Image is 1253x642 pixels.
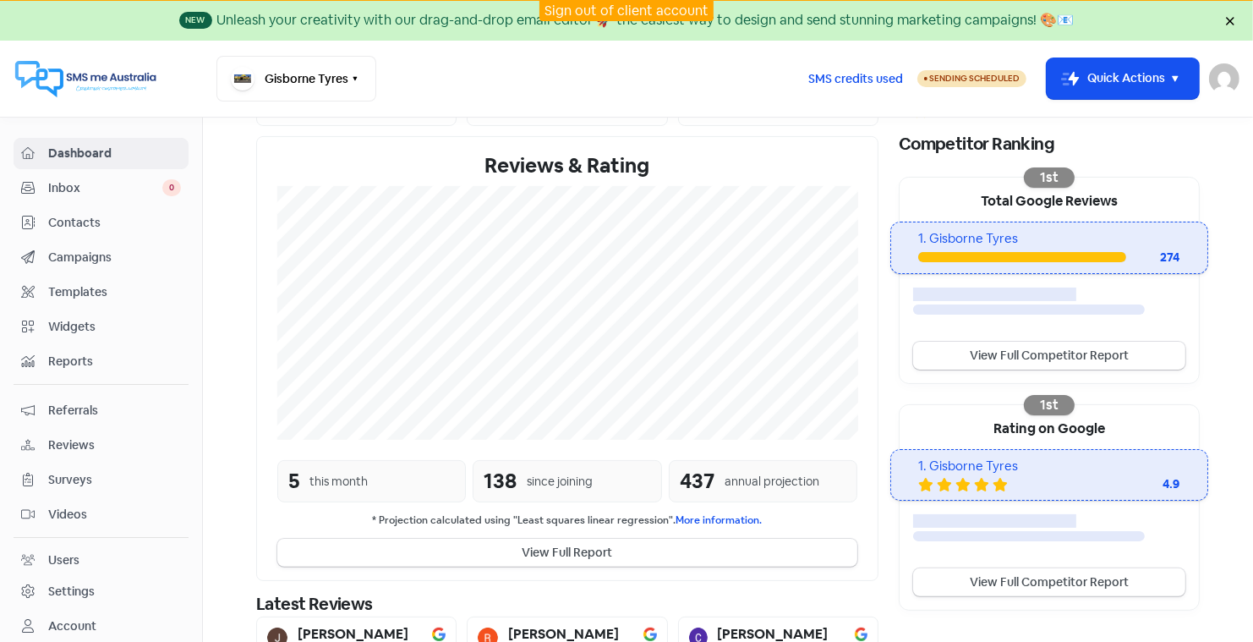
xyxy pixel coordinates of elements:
[899,131,1200,156] div: Competitor Ranking
[288,466,299,497] div: 5
[298,628,408,641] b: [PERSON_NAME]
[48,471,181,489] span: Surveys
[1209,63,1239,94] img: User
[676,513,763,527] a: More information.
[277,513,857,529] small: * Projection calculated using "Least squares linear regression".
[913,568,1185,596] a: View Full Competitor Report
[1024,395,1075,415] div: 1st
[1126,249,1180,266] div: 274
[48,318,181,336] span: Widgets
[432,628,446,641] img: Image
[1113,475,1180,493] div: 4.9
[508,628,619,641] b: [PERSON_NAME]
[14,346,189,377] a: Reports
[256,591,878,617] div: Latest Reviews
[725,473,819,491] div: annual projection
[918,457,1179,476] div: 1. Gisborne Tyres
[14,242,189,273] a: Campaigns
[14,499,189,530] a: Videos
[913,342,1185,370] a: View Full Competitor Report
[277,151,857,181] div: Reviews & Rating
[14,576,189,607] a: Settings
[900,178,1199,222] div: Total Google Reviews
[48,617,96,635] div: Account
[48,436,181,454] span: Reviews
[48,506,181,524] span: Videos
[14,138,189,169] a: Dashboard
[484,466,517,497] div: 138
[14,611,189,642] a: Account
[162,179,181,196] span: 0
[48,249,181,266] span: Campaigns
[544,2,709,19] a: Sign out of client account
[14,173,189,204] a: Inbox 0
[14,545,189,576] a: Users
[14,395,189,426] a: Referrals
[808,70,903,88] span: SMS credits used
[929,73,1020,84] span: Sending Scheduled
[14,464,189,496] a: Surveys
[643,628,657,641] img: Image
[1024,167,1075,188] div: 1st
[48,283,181,301] span: Templates
[14,430,189,461] a: Reviews
[527,473,593,491] div: since joining
[48,145,181,162] span: Dashboard
[917,69,1026,89] a: Sending Scheduled
[14,311,189,343] a: Widgets
[14,207,189,239] a: Contacts
[48,583,95,601] div: Settings
[48,179,162,197] span: Inbox
[14,277,189,308] a: Templates
[680,466,714,497] div: 437
[1047,58,1199,99] button: Quick Actions
[309,473,368,491] div: this month
[277,539,857,567] button: View Full Report
[48,402,181,420] span: Referrals
[918,229,1179,249] div: 1. Gisborne Tyres
[794,69,917,86] a: SMS credits used
[855,628,867,641] img: Image
[48,214,181,232] span: Contacts
[48,551,79,569] div: Users
[900,405,1199,449] div: Rating on Google
[216,56,376,102] button: Gisborne Tyres
[48,353,181,370] span: Reports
